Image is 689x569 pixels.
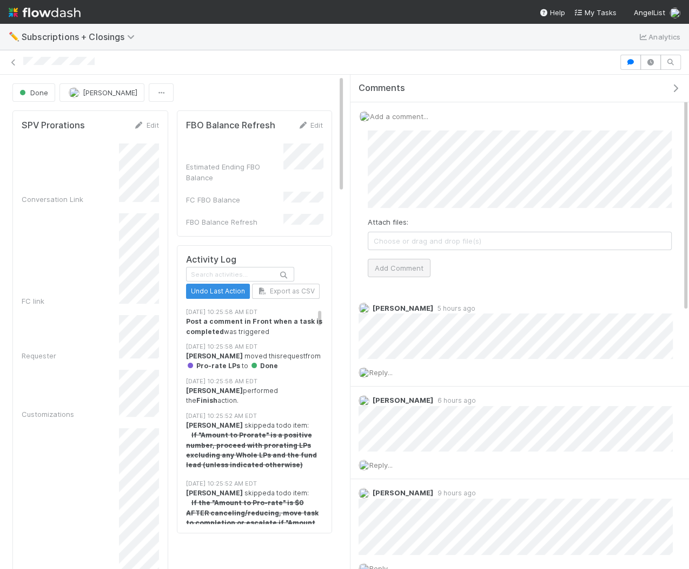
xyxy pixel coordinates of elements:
span: [PERSON_NAME] [83,88,137,97]
span: Comments [359,83,405,94]
span: 6 hours ago [433,396,476,404]
img: avatar_eed832e9-978b-43e4-b51e-96e46fa5184b.png [359,395,369,406]
div: [DATE] 10:25:52 AM EDT [186,479,323,488]
img: avatar_eed832e9-978b-43e4-b51e-96e46fa5184b.png [670,8,680,18]
div: [DATE] 10:25:58 AM EDT [186,308,323,317]
img: avatar_b0da76e8-8e9d-47e0-9b3e-1b93abf6f697.png [69,87,79,98]
a: Edit [134,121,159,129]
img: avatar_eed832e9-978b-43e4-b51e-96e46fa5184b.png [359,367,369,378]
span: Subscriptions + Closings [22,31,140,42]
img: avatar_b0da76e8-8e9d-47e0-9b3e-1b93abf6f697.png [359,488,369,499]
button: Add Comment [368,259,430,277]
span: 9 hours ago [433,489,476,497]
div: performed the action. [186,386,323,406]
a: Analytics [638,30,680,43]
div: Help [539,7,565,18]
span: [PERSON_NAME] [373,488,433,497]
div: skipped a todo item: [186,488,323,548]
div: Customizations [22,409,119,420]
span: Reply... [369,461,393,469]
label: Attach files: [368,217,408,227]
button: Export as CSV [252,284,320,299]
span: [PERSON_NAME] [373,304,433,312]
span: Pro-rate LPs [186,362,240,370]
h5: Activity Log [186,254,323,265]
div: moved this request from to [186,351,323,371]
strong: [PERSON_NAME] [186,421,243,429]
span: Choose or drag and drop file(s) [368,232,671,250]
strong: [PERSON_NAME] [186,489,243,497]
h5: FBO Balance Refresh [186,120,275,131]
strong: If the "Amount to Pro-rate" is $0 AFTER canceling/reducing, move task to completion or escalate i... [186,499,319,547]
div: FBO Balance Refresh [186,217,283,227]
button: Done [12,83,55,102]
span: ✏️ [9,32,19,41]
a: Edit [297,121,323,129]
div: was triggered [186,317,323,337]
span: Done [250,362,278,370]
div: [DATE] 10:25:58 AM EDT [186,342,323,351]
span: My Tasks [574,8,617,17]
div: FC FBO Balance [186,194,283,205]
span: [PERSON_NAME] [373,396,433,404]
button: [PERSON_NAME] [59,83,144,102]
span: Done [17,88,48,97]
img: avatar_b0da76e8-8e9d-47e0-9b3e-1b93abf6f697.png [359,303,369,313]
strong: [PERSON_NAME] [186,387,243,395]
h5: SPV Prorations [22,120,85,131]
div: Estimated Ending FBO Balance [186,161,283,183]
img: avatar_eed832e9-978b-43e4-b51e-96e46fa5184b.png [359,460,369,470]
input: Search activities... [186,267,294,282]
a: My Tasks [574,7,617,18]
div: Requester [22,350,119,361]
div: [DATE] 10:25:58 AM EDT [186,377,323,386]
span: Reply... [369,368,393,377]
strong: Post a comment in Front when a task is completed [186,317,322,335]
img: logo-inverted-e16ddd16eac7371096b0.svg [9,3,81,22]
strong: If "Amount to Prorate" is a positive number, proceed with prorating LPs excluding any Whole LPs a... [186,431,317,469]
span: Add a comment... [370,112,428,121]
div: FC link [22,296,119,306]
span: 5 hours ago [433,304,475,312]
div: skipped a todo item: [186,421,323,470]
button: Undo Last Action [186,284,250,299]
strong: [PERSON_NAME] [186,352,243,360]
div: [DATE] 10:25:52 AM EDT [186,411,323,421]
img: avatar_eed832e9-978b-43e4-b51e-96e46fa5184b.png [359,111,370,122]
strong: Finish [196,396,217,404]
span: AngelList [634,8,665,17]
div: Conversation Link [22,194,119,205]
